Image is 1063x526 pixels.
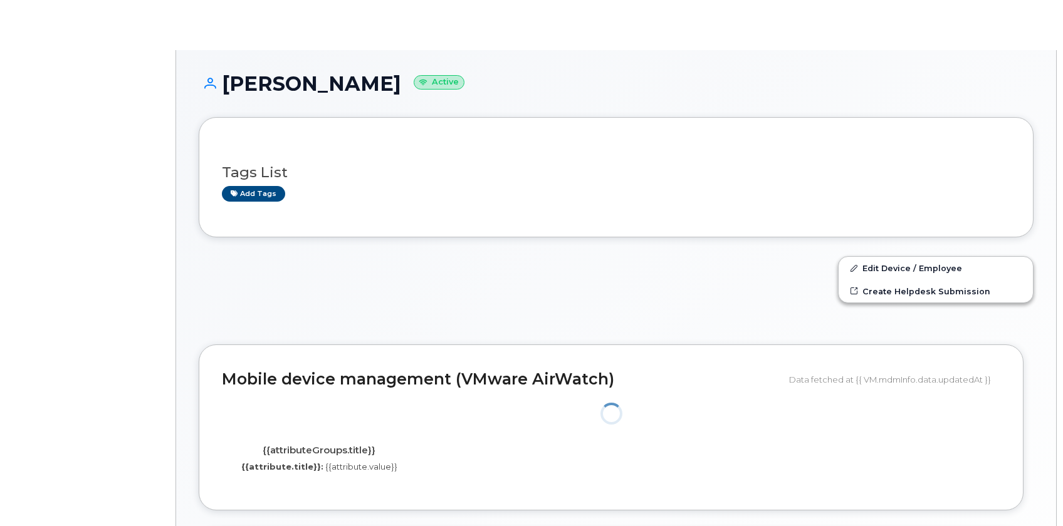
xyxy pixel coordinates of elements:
span: {{attribute.value}} [325,462,397,472]
a: Add tags [222,186,285,202]
div: Data fetched at {{ VM.mdmInfo.data.updatedAt }} [789,368,1000,391]
a: Edit Device / Employee [839,257,1033,279]
h3: Tags List [222,165,1010,180]
label: {{attribute.title}}: [241,461,323,473]
h4: {{attributeGroups.title}} [231,445,407,456]
small: Active [414,75,464,90]
a: Create Helpdesk Submission [839,280,1033,302]
h2: Mobile device management (VMware AirWatch) [222,371,780,388]
h1: [PERSON_NAME] [199,73,1034,95]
